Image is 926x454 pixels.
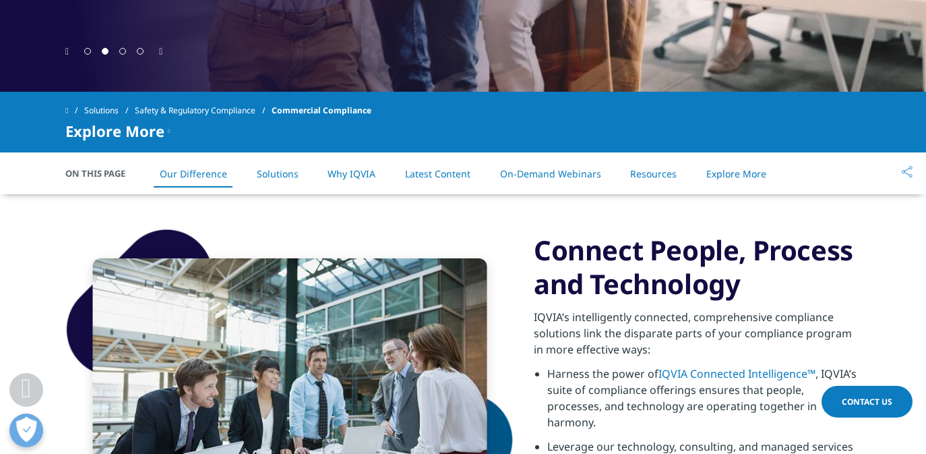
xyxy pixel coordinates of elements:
[84,98,135,123] a: Solutions
[534,309,861,366] p: IQVIA’s intelligently connected, comprehensive compliance solutions link the disparate parts of y...
[159,45,162,57] div: Next slide
[84,48,91,55] span: Go to slide 1
[137,48,144,55] span: Go to slide 4
[65,167,140,180] span: On This Page
[328,167,375,180] a: Why IQVIA
[160,167,227,180] a: Our Difference
[547,366,861,438] li: Harness the power of , IQVIA’s suite of compliance offerings ensures that people, processes, and ...
[119,48,126,55] span: Go to slide 3
[272,98,371,123] span: Commercial Compliance
[822,386,913,418] a: Contact Us
[630,167,677,180] a: Resources
[257,167,299,180] a: Solutions
[65,45,69,57] div: Previous slide
[706,167,766,180] a: Explore More
[534,233,861,301] h3: Connect People, Process and Technology
[135,98,272,123] a: Safety & Regulatory Compliance
[65,123,164,139] span: Explore More
[500,167,601,180] a: On-Demand Webinars
[9,414,43,447] button: Open Preferences
[405,167,470,180] a: Latest Content
[842,396,892,407] span: Contact Us
[102,48,109,55] span: Go to slide 2
[658,366,815,381] a: IQVIA Connected Intelligence™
